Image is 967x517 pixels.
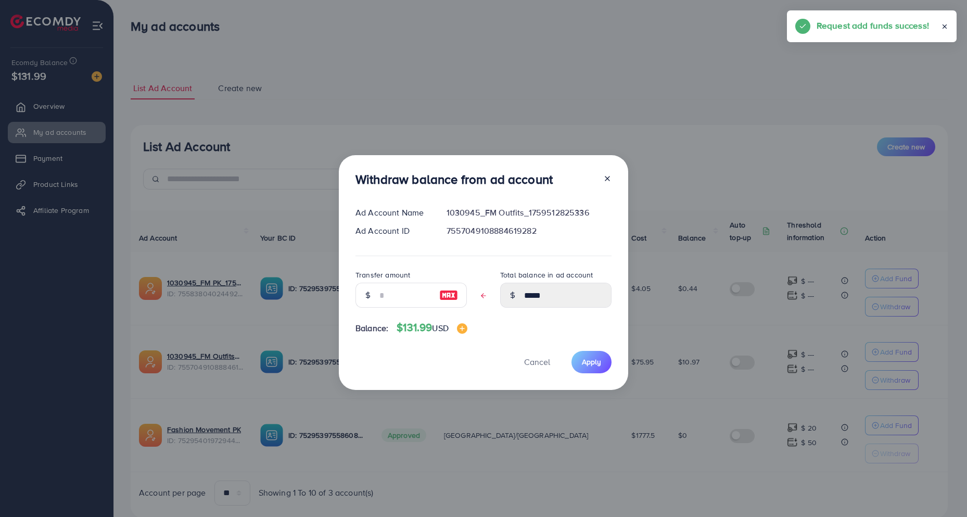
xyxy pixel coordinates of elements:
div: Ad Account Name [347,207,438,219]
img: image [457,323,467,334]
div: 1030945_FM Outfits_1759512825336 [438,207,620,219]
label: Total balance in ad account [500,270,593,280]
button: Cancel [511,351,563,373]
span: Apply [582,357,601,367]
label: Transfer amount [355,270,410,280]
span: Balance: [355,322,388,334]
h5: Request add funds success! [817,19,929,32]
span: USD [432,322,448,334]
div: 7557049108884619282 [438,225,620,237]
button: Apply [571,351,612,373]
div: Ad Account ID [347,225,438,237]
iframe: Chat [923,470,959,509]
h4: $131.99 [397,321,467,334]
span: Cancel [524,356,550,368]
h3: Withdraw balance from ad account [355,172,553,187]
img: image [439,289,458,301]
